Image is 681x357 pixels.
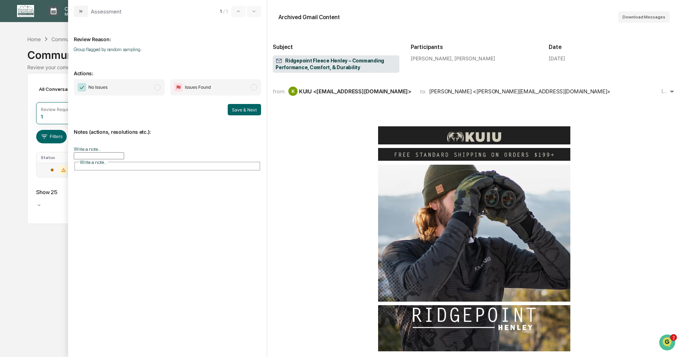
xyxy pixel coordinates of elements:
[27,36,41,42] div: Home
[63,116,77,121] span: [DATE]
[78,83,86,92] img: Checkmark
[32,61,98,67] div: We're available if you need us!
[22,116,57,121] span: [PERSON_NAME]
[299,88,411,95] div: KUIU <[EMAIL_ADDRESS][DOMAIN_NAME]>
[378,148,570,161] img: Free Shipping
[59,6,95,12] p: Calendar
[22,97,57,102] span: [PERSON_NAME]
[7,79,48,84] div: Past conversations
[429,88,610,95] div: [PERSON_NAME] <[PERSON_NAME][EMAIL_ADDRESS][DOMAIN_NAME]>
[14,116,20,122] img: 1746055101610-c473b297-6a78-478c-a979-82029cc54cd1
[228,104,261,115] button: Save & Next
[74,120,261,135] p: Notes (actions, resolutions etc.):
[32,54,116,61] div: Start new chat
[88,84,107,91] span: No Issues
[278,14,340,21] div: Archived Gmail Content
[661,89,669,94] time: Wednesday, September 10, 2025 at 4:01:55 PM
[74,62,261,76] p: Actions:
[63,97,77,102] span: [DATE]
[51,36,109,42] div: Communications Archive
[41,114,43,120] div: 1
[622,15,665,20] span: Download Messages
[273,44,399,50] h2: Subject
[36,189,79,196] div: Show 25
[71,176,86,181] span: Pylon
[37,152,83,163] th: Status
[51,146,57,152] div: 🗄️
[411,55,537,61] div: [PERSON_NAME], [PERSON_NAME]
[658,334,677,353] iframe: Open customer support
[27,64,654,70] div: Review your communication records across channels
[4,156,48,169] a: 🔎Data Lookup
[7,159,13,165] div: 🔎
[74,28,261,42] p: Review Reason:
[411,44,537,50] h2: Participants
[49,142,91,155] a: 🗄️Attestations
[220,9,222,14] span: 1
[4,142,49,155] a: 🖐️Preclearance
[288,87,298,96] div: K
[121,56,129,65] button: Start new chat
[80,159,107,165] span: Write a note...
[276,57,397,71] span: Ridgepoint Fleece Henley – Commanding Performance, Comfort, & Durability
[59,97,61,102] span: •
[36,130,67,143] button: Filters
[110,77,129,86] button: See all
[74,146,101,152] label: Write a note...
[174,83,183,92] img: Flag
[74,47,261,52] p: Group flagged by random sampling.
[273,88,286,95] span: from:
[14,145,46,152] span: Preclearance
[420,88,426,95] span: to:
[17,5,34,17] img: logo
[41,107,75,112] div: Review Required
[7,146,13,152] div: 🖐️
[7,109,18,120] img: Jack Rasmussen
[185,84,211,91] span: Issues Found
[549,44,675,50] h2: Date
[378,126,570,144] img: KUIU
[378,165,570,302] img: Ridgepoint Henley
[59,116,61,121] span: •
[7,15,129,26] p: How can we help?
[14,159,45,166] span: Data Lookup
[91,8,122,15] div: Assessment
[27,43,654,61] div: Communications Archive
[7,54,20,67] img: 1746055101610-c473b297-6a78-478c-a979-82029cc54cd1
[14,97,20,103] img: 1746055101610-c473b297-6a78-478c-a979-82029cc54cd1
[59,145,88,152] span: Attestations
[7,90,18,101] img: Jack Rasmussen
[549,55,565,61] div: [DATE]
[50,176,86,181] a: Powered byPylon
[618,11,670,23] button: Download Messages
[223,9,230,14] span: / 1
[36,83,90,95] div: All Conversations
[59,12,95,17] p: Manage Tasks
[15,54,28,67] img: 8933085812038_c878075ebb4cc5468115_72.jpg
